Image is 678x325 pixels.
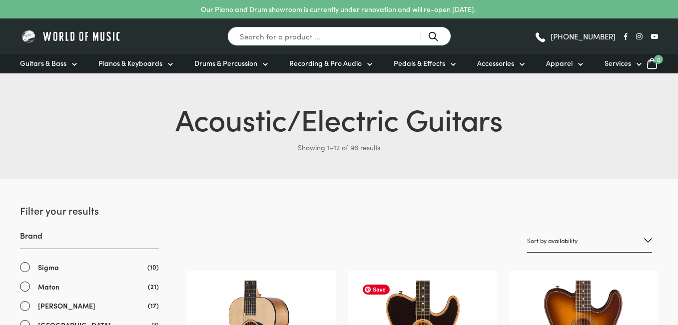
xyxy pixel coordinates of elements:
span: (17) [148,300,159,311]
a: Sigma [20,262,159,273]
span: Pedals & Effects [394,58,445,68]
input: Search for a product ... [227,26,451,46]
span: Recording & Pro Audio [289,58,362,68]
span: Drums & Percussion [194,58,257,68]
span: (21) [148,281,159,292]
span: Guitars & Bass [20,58,66,68]
span: [PERSON_NAME] [38,300,95,312]
select: Shop order [527,229,652,253]
h1: Acoustic/Electric Guitars [20,97,658,139]
span: Save [363,285,390,295]
span: [PHONE_NUMBER] [551,32,616,40]
span: Services [605,58,631,68]
p: Showing 1–12 of 96 results [20,139,658,155]
span: 0 [654,55,663,64]
a: [PERSON_NAME] [20,300,159,312]
span: Sigma [38,262,59,273]
span: Apparel [546,58,573,68]
span: Maton [38,281,59,293]
h3: Brand [20,230,159,249]
a: [PHONE_NUMBER] [534,29,616,44]
span: Pianos & Keyboards [98,58,162,68]
span: (10) [147,262,159,272]
span: Accessories [477,58,514,68]
a: Maton [20,281,159,293]
p: Our Piano and Drum showroom is currently under renovation and will re-open [DATE]. [201,4,476,14]
iframe: Chat with our support team [533,215,678,325]
h2: Filter your results [20,203,159,217]
img: World of Music [20,28,122,44]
